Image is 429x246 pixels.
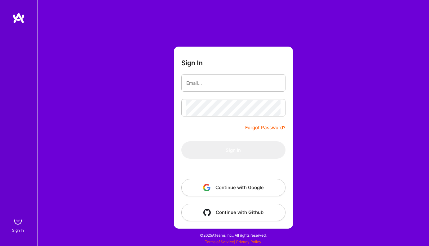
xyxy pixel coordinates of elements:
[12,215,24,227] img: sign in
[13,215,24,234] a: sign inSign In
[181,204,285,221] button: Continue with Github
[181,59,203,67] h3: Sign In
[203,184,210,191] img: icon
[205,239,234,244] a: Terms of Service
[186,75,281,91] input: Email...
[236,239,261,244] a: Privacy Policy
[181,179,285,196] button: Continue with Google
[203,209,211,216] img: icon
[205,239,261,244] span: |
[181,141,285,159] button: Sign In
[12,227,24,234] div: Sign In
[245,124,285,131] a: Forgot Password?
[37,227,429,243] div: © 2025 ATeams Inc., All rights reserved.
[12,12,25,24] img: logo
